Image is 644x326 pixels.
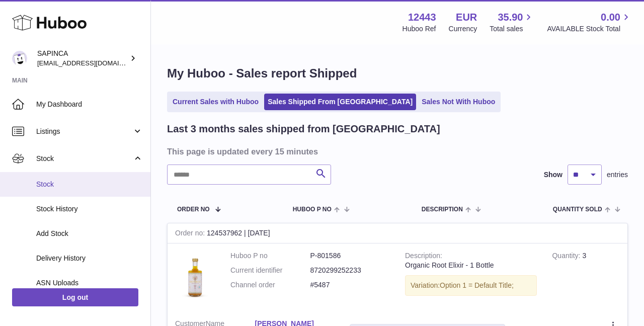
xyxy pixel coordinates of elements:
a: Sales Shipped From [GEOGRAPHIC_DATA] [264,94,416,110]
span: 0.00 [601,11,620,24]
a: Log out [12,288,138,306]
div: Currency [449,24,477,34]
a: 35.90 Total sales [490,11,534,34]
strong: 12443 [408,11,436,24]
span: Stock [36,154,132,164]
dd: #5487 [310,280,390,290]
div: Huboo Ref [403,24,436,34]
span: Option 1 = Default Title; [440,281,514,289]
dd: 8720299252233 [310,266,390,275]
label: Show [544,170,562,180]
span: Quantity Sold [553,206,602,213]
div: 124537962 | [DATE] [168,223,627,243]
span: AVAILABLE Stock Total [547,24,632,34]
a: 0.00 AVAILABLE Stock Total [547,11,632,34]
span: Total sales [490,24,534,34]
h2: Last 3 months sales shipped from [GEOGRAPHIC_DATA] [167,122,440,136]
img: Sapinca-OrganicRootElixir1bottle_nobackground.png [175,251,215,301]
dt: Huboo P no [230,251,310,261]
span: entries [607,170,628,180]
span: Stock [36,180,143,189]
strong: Order no [175,229,207,239]
span: [EMAIL_ADDRESS][DOMAIN_NAME] [37,59,148,67]
span: My Dashboard [36,100,143,109]
h3: This page is updated every 15 minutes [167,146,625,157]
dd: P-801586 [310,251,390,261]
span: Huboo P no [293,206,332,213]
span: Order No [177,206,210,213]
strong: Quantity [552,252,582,262]
td: 3 [544,243,627,311]
span: Listings [36,127,132,136]
a: Sales Not With Huboo [418,94,499,110]
strong: Description [405,252,442,262]
img: info@sapinca.com [12,51,27,66]
dt: Current identifier [230,266,310,275]
div: Organic Root Elixir - 1 Bottle [405,261,537,270]
span: ASN Uploads [36,278,143,288]
span: Description [422,206,463,213]
div: Variation: [405,275,537,296]
span: Delivery History [36,254,143,263]
strong: EUR [456,11,477,24]
a: Current Sales with Huboo [169,94,262,110]
div: SAPINCA [37,49,128,68]
span: Add Stock [36,229,143,238]
h1: My Huboo - Sales report Shipped [167,65,628,81]
span: Stock History [36,204,143,214]
dt: Channel order [230,280,310,290]
span: 35.90 [498,11,523,24]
